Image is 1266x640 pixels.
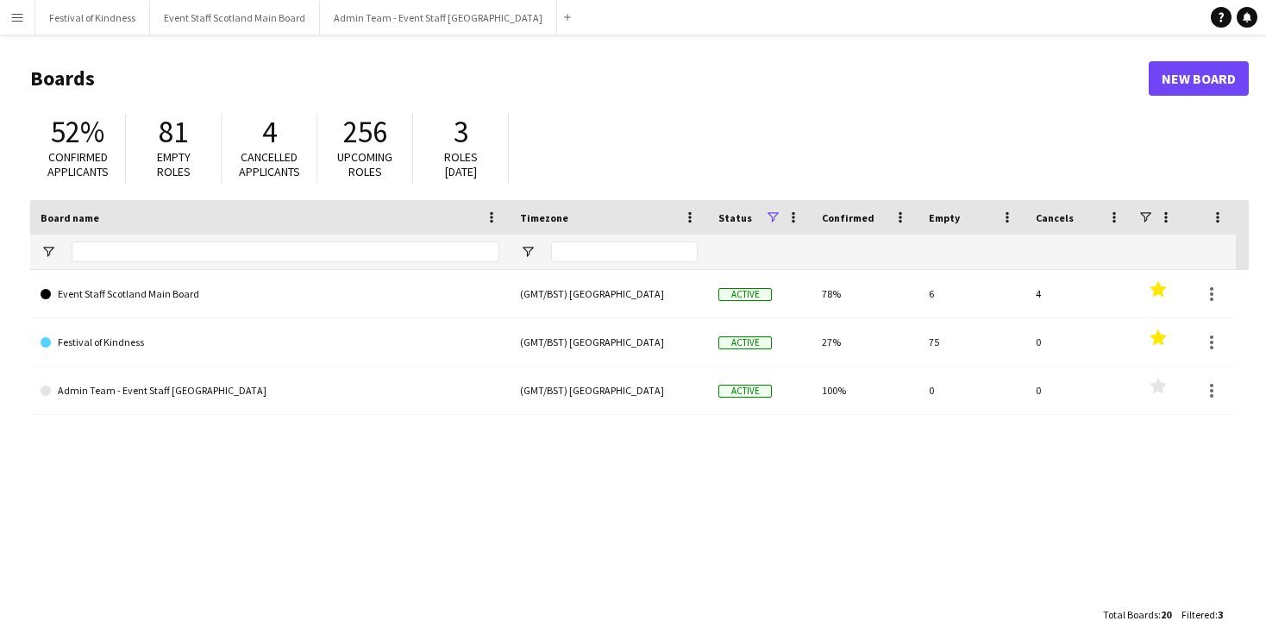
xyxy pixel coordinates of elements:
[718,336,772,349] span: Active
[1103,608,1158,621] span: Total Boards
[510,270,708,317] div: (GMT/BST) [GEOGRAPHIC_DATA]
[551,242,698,262] input: Timezone Filter Input
[337,149,392,179] span: Upcoming roles
[41,270,499,318] a: Event Staff Scotland Main Board
[41,318,499,367] a: Festival of Kindness
[35,1,150,35] button: Festival of Kindness
[718,211,752,224] span: Status
[157,149,191,179] span: Empty roles
[520,244,536,260] button: Open Filter Menu
[1218,608,1223,621] span: 3
[510,367,708,414] div: (GMT/BST) [GEOGRAPHIC_DATA]
[510,318,708,366] div: (GMT/BST) [GEOGRAPHIC_DATA]
[444,149,478,179] span: Roles [DATE]
[1036,211,1074,224] span: Cancels
[918,318,1025,366] div: 75
[454,113,468,151] span: 3
[150,1,320,35] button: Event Staff Scotland Main Board
[30,66,1149,91] h1: Boards
[1181,598,1223,631] div: :
[918,367,1025,414] div: 0
[343,113,387,151] span: 256
[1181,608,1215,621] span: Filtered
[929,211,960,224] span: Empty
[918,270,1025,317] div: 6
[718,288,772,301] span: Active
[41,244,56,260] button: Open Filter Menu
[262,113,277,151] span: 4
[239,149,300,179] span: Cancelled applicants
[718,385,772,398] span: Active
[822,211,874,224] span: Confirmed
[41,367,499,415] a: Admin Team - Event Staff [GEOGRAPHIC_DATA]
[520,211,568,224] span: Timezone
[47,149,109,179] span: Confirmed applicants
[1025,318,1132,366] div: 0
[1025,270,1132,317] div: 4
[320,1,557,35] button: Admin Team - Event Staff [GEOGRAPHIC_DATA]
[1025,367,1132,414] div: 0
[1149,61,1249,96] a: New Board
[812,270,918,317] div: 78%
[159,113,188,151] span: 81
[812,318,918,366] div: 27%
[1103,598,1171,631] div: :
[1161,608,1171,621] span: 20
[51,113,104,151] span: 52%
[812,367,918,414] div: 100%
[72,242,499,262] input: Board name Filter Input
[41,211,99,224] span: Board name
